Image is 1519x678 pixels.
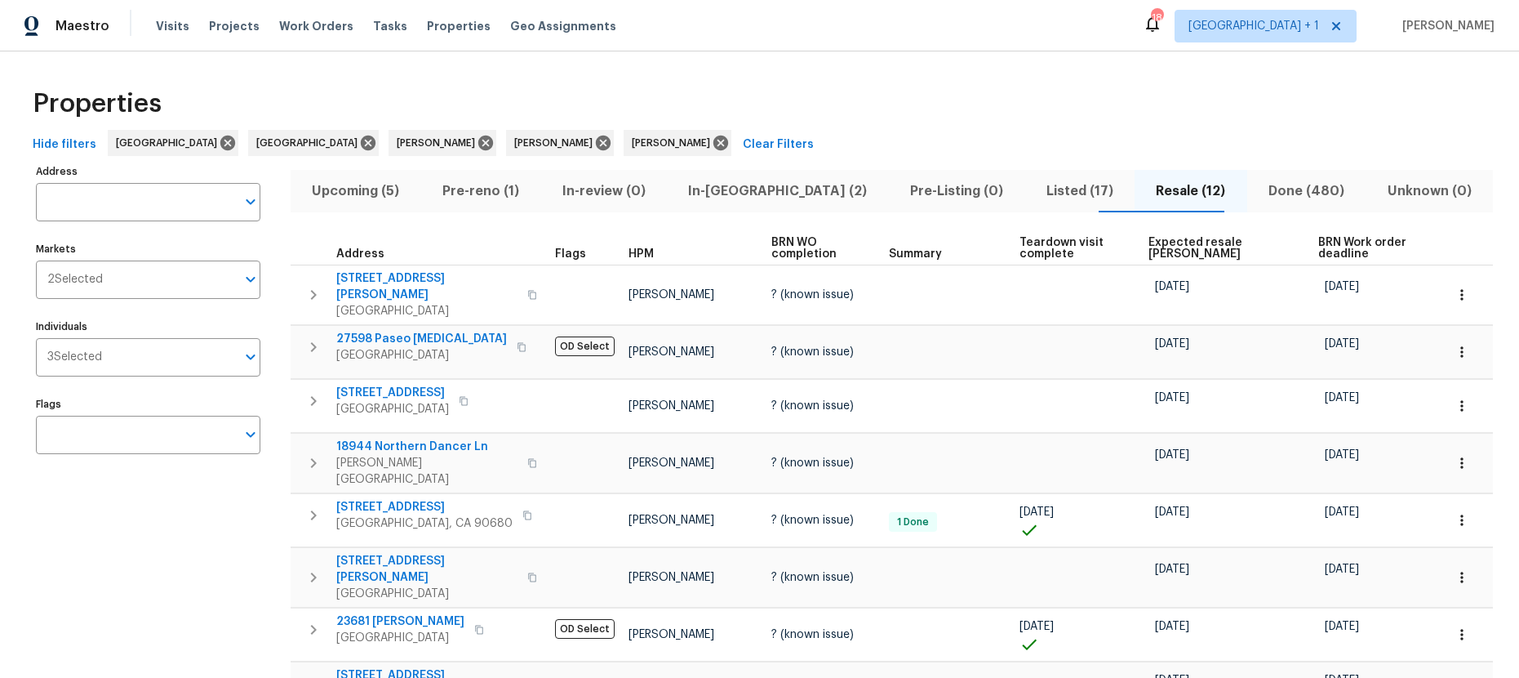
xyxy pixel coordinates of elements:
[1155,338,1189,350] span: [DATE]
[1148,237,1290,260] span: Expected resale [PERSON_NAME]
[336,439,517,455] span: 18944 Northern Dancer Ln
[771,400,854,412] span: ? (known issue)
[336,347,507,364] span: [GEOGRAPHIC_DATA]
[336,455,517,488] span: [PERSON_NAME][GEOGRAPHIC_DATA]
[1019,237,1121,260] span: Teardown visit complete
[555,619,615,639] span: OD Select
[628,248,654,260] span: HPM
[771,572,854,583] span: ? (known issue)
[555,248,586,260] span: Flags
[555,337,615,356] span: OD Select
[336,331,507,347] span: 27598 Paseo [MEDICAL_DATA]
[771,289,854,301] span: ? (known issue)
[1019,506,1054,518] span: [DATE]
[1188,18,1319,34] span: [GEOGRAPHIC_DATA] + 1
[239,190,262,213] button: Open
[209,18,260,34] span: Projects
[336,630,464,646] span: [GEOGRAPHIC_DATA]
[628,400,714,412] span: [PERSON_NAME]
[1155,281,1189,292] span: [DATE]
[1155,449,1189,461] span: [DATE]
[1144,180,1237,203] span: Resale (12)
[1151,10,1162,26] div: 18
[389,130,496,156] div: [PERSON_NAME]
[889,248,942,260] span: Summary
[514,135,599,151] span: [PERSON_NAME]
[108,130,238,156] div: [GEOGRAPHIC_DATA]
[899,180,1015,203] span: Pre-Listing (0)
[677,180,879,203] span: In-[GEOGRAPHIC_DATA] (2)
[373,20,407,32] span: Tasks
[771,457,854,469] span: ? (known issue)
[300,180,411,203] span: Upcoming (5)
[736,130,820,160] button: Clear Filters
[628,572,714,583] span: [PERSON_NAME]
[1325,506,1359,518] span: [DATE]
[336,303,517,319] span: [GEOGRAPHIC_DATA]
[1325,281,1359,292] span: [DATE]
[336,248,384,260] span: Address
[891,515,935,529] span: 1 Done
[36,322,260,332] label: Individuals
[239,346,262,368] button: Open
[36,167,260,176] label: Address
[628,515,714,526] span: [PERSON_NAME]
[397,135,482,151] span: [PERSON_NAME]
[427,18,491,34] span: Properties
[336,515,513,532] span: [GEOGRAPHIC_DATA], CA 90680
[628,629,714,640] span: [PERSON_NAME]
[1318,237,1416,260] span: BRN Work order deadline
[36,399,260,409] label: Flags
[239,423,262,446] button: Open
[1396,18,1495,34] span: [PERSON_NAME]
[33,135,96,155] span: Hide filters
[336,586,517,602] span: [GEOGRAPHIC_DATA]
[336,553,517,586] span: [STREET_ADDRESS][PERSON_NAME]
[771,629,854,640] span: ? (known issue)
[1325,392,1359,404] span: [DATE]
[116,135,224,151] span: [GEOGRAPHIC_DATA]
[336,270,517,303] span: [STREET_ADDRESS][PERSON_NAME]
[26,130,103,160] button: Hide filters
[336,385,449,401] span: [STREET_ADDRESS]
[628,346,714,358] span: [PERSON_NAME]
[336,499,513,515] span: [STREET_ADDRESS]
[1325,564,1359,575] span: [DATE]
[336,401,449,417] span: [GEOGRAPHIC_DATA]
[1034,180,1125,203] span: Listed (17)
[1325,449,1359,461] span: [DATE]
[743,135,814,155] span: Clear Filters
[56,18,109,34] span: Maestro
[628,289,714,301] span: [PERSON_NAME]
[431,180,531,203] span: Pre-reno (1)
[1257,180,1357,203] span: Done (480)
[47,273,103,287] span: 2 Selected
[771,346,854,358] span: ? (known issue)
[256,135,364,151] span: [GEOGRAPHIC_DATA]
[336,613,464,630] span: 23681 [PERSON_NAME]
[1155,506,1189,518] span: [DATE]
[1325,338,1359,350] span: [DATE]
[1375,180,1483,203] span: Unknown (0)
[47,350,102,364] span: 3 Selected
[279,18,353,34] span: Work Orders
[506,130,614,156] div: [PERSON_NAME]
[550,180,657,203] span: In-review (0)
[156,18,189,34] span: Visits
[248,130,379,156] div: [GEOGRAPHIC_DATA]
[624,130,731,156] div: [PERSON_NAME]
[771,515,854,526] span: ? (known issue)
[1155,621,1189,632] span: [DATE]
[33,96,162,112] span: Properties
[1155,564,1189,575] span: [DATE]
[36,244,260,254] label: Markets
[628,457,714,469] span: [PERSON_NAME]
[239,268,262,291] button: Open
[1155,392,1189,404] span: [DATE]
[771,237,862,260] span: BRN WO completion
[1325,621,1359,632] span: [DATE]
[1019,621,1054,632] span: [DATE]
[632,135,717,151] span: [PERSON_NAME]
[510,18,616,34] span: Geo Assignments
